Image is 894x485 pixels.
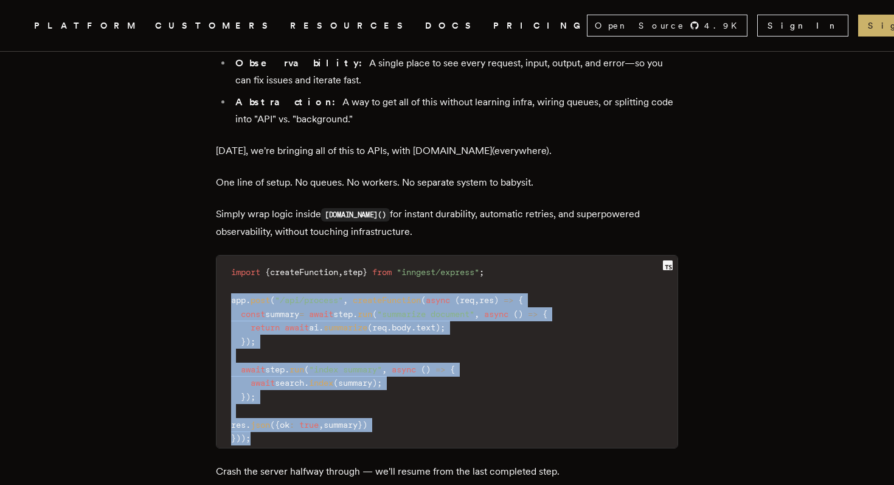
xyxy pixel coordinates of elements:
span: search [275,378,304,388]
span: ; [377,378,382,388]
li: A way to get all of this without learning infra, wiring queues, or splitting code into "API" vs. ... [232,94,678,128]
span: . [353,309,358,319]
span: step [343,267,362,277]
button: PLATFORM [34,18,140,33]
span: . [411,323,416,332]
span: . [246,295,251,305]
p: [DATE], we're bringing all of this to APIs, with [DOMAIN_NAME](everywhere). [216,142,678,159]
span: ) [518,309,523,319]
span: { [275,420,280,430]
span: ) [246,337,251,346]
span: ( [421,365,426,374]
span: true [299,420,319,430]
span: { [542,309,547,319]
span: async [484,309,508,319]
a: PRICING [493,18,587,33]
span: await [285,323,309,332]
p: Simply wrap logic inside for instant durability, automatic retries, and superpowered observabilit... [216,206,678,240]
span: } [358,420,362,430]
span: "index summary" [309,365,382,374]
span: } [241,392,246,402]
span: ; [440,323,445,332]
strong: Observability: [235,57,369,69]
span: => [435,365,445,374]
span: ) [372,378,377,388]
span: ( [367,323,372,332]
span: post [251,295,270,305]
span: . [285,365,289,374]
span: . [304,378,309,388]
span: await [241,365,265,374]
span: createFunction [353,295,421,305]
span: { [265,267,270,277]
span: => [504,295,513,305]
span: run [358,309,372,319]
p: One line of setup. No queues. No workers. No separate system to babysit. [216,174,678,191]
span: ) [426,365,431,374]
span: "inngest/express" [397,267,479,277]
span: ( [513,309,518,319]
a: Sign In [757,15,848,37]
span: await [251,378,275,388]
span: ) [236,433,241,443]
span: index [309,378,333,388]
span: ( [372,309,377,319]
span: } [241,337,246,346]
span: ok [280,420,289,430]
span: ( [270,420,275,430]
code: [DOMAIN_NAME]() [321,208,390,222]
span: ) [241,433,246,443]
p: Crash the server halfway through — we'll resume from the last completed step. [216,463,678,480]
span: => [528,309,538,319]
span: . [319,323,324,332]
span: ) [362,420,367,430]
strong: Abstraction: [235,96,342,108]
span: , [382,365,387,374]
span: async [426,295,450,305]
span: } [362,267,367,277]
span: ( [333,378,338,388]
span: ; [251,392,255,402]
span: const [241,309,265,319]
span: return [251,323,280,332]
span: . [387,323,392,332]
span: ( [270,295,275,305]
button: RESOURCES [290,18,411,33]
span: body [392,323,411,332]
span: app [231,295,246,305]
span: ( [421,295,426,305]
span: await [309,309,333,319]
span: ai [309,323,319,332]
span: : [289,420,294,430]
span: json [251,420,270,430]
span: step [265,365,285,374]
span: req [372,323,387,332]
a: CUSTOMERS [155,18,275,33]
span: { [450,365,455,374]
li: A single place to see every request, input, output, and error—so you can fix issues and iterate f... [232,55,678,89]
span: summary [265,309,299,319]
span: = [299,309,304,319]
span: , [474,295,479,305]
span: , [319,420,324,430]
span: ( [304,365,309,374]
span: ; [246,433,251,443]
span: Open Source [595,19,685,32]
span: createFunction [270,267,338,277]
span: } [231,433,236,443]
span: summary [324,420,358,430]
span: res [231,420,246,430]
span: , [474,309,479,319]
span: "summarize document" [377,309,474,319]
span: res [479,295,494,305]
span: from [372,267,392,277]
span: ; [479,267,484,277]
span: ) [494,295,499,305]
span: ; [251,337,255,346]
span: { [518,295,523,305]
span: text [416,323,435,332]
span: summary [338,378,372,388]
span: import [231,267,260,277]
